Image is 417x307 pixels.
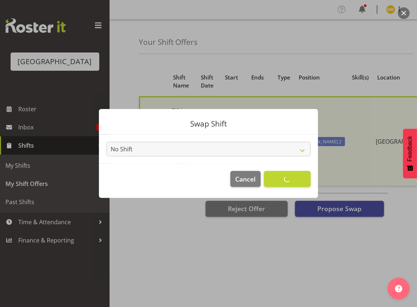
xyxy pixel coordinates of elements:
[403,129,417,178] button: Feedback - Show survey
[407,136,413,162] span: Feedback
[230,171,260,187] button: Cancel
[395,285,402,292] img: help-xxl-2.png
[106,120,311,128] p: Swap Shift
[236,174,256,184] span: Cancel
